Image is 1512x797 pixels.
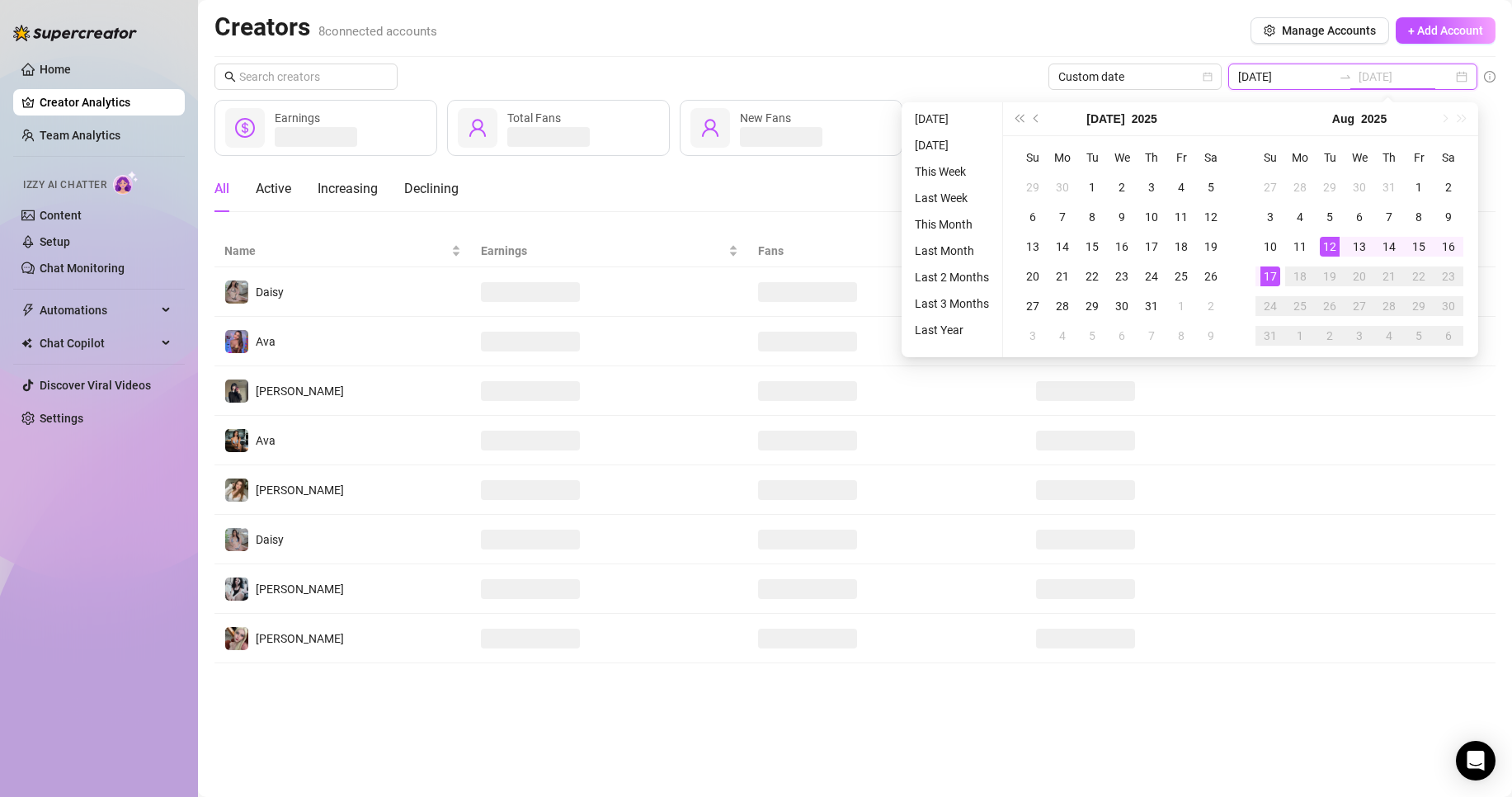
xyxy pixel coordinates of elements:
[1285,321,1315,351] td: 2025-09-01
[1439,177,1458,197] div: 2
[1379,207,1399,227] div: 7
[1166,143,1196,172] th: Fr
[1359,68,1453,86] input: End date
[1374,291,1404,321] td: 2025-08-28
[1107,262,1137,291] td: 2025-07-23
[1166,291,1196,321] td: 2025-08-01
[1434,202,1463,232] td: 2025-08-09
[1048,202,1077,232] td: 2025-07-07
[256,335,276,348] span: Ava
[1082,266,1102,286] div: 22
[1374,143,1404,172] th: Th
[1196,262,1226,291] td: 2025-07-26
[1374,202,1404,232] td: 2025-08-07
[1010,102,1028,135] button: Last year (Control + left)
[1290,237,1310,257] div: 11
[214,12,437,43] h2: Creators
[908,188,996,208] li: Last Week
[1379,296,1399,316] div: 28
[1345,291,1374,321] td: 2025-08-27
[1107,321,1137,351] td: 2025-08-06
[1142,326,1161,346] div: 7
[256,582,344,596] span: [PERSON_NAME]
[1339,70,1352,83] span: to
[1404,291,1434,321] td: 2025-08-29
[235,118,255,138] span: dollar-circle
[1201,207,1221,227] div: 12
[1349,207,1369,227] div: 6
[1409,237,1429,257] div: 15
[1315,291,1345,321] td: 2025-08-26
[225,479,248,502] img: Paige
[1260,266,1280,286] div: 17
[1434,262,1463,291] td: 2025-08-23
[256,483,344,497] span: [PERSON_NAME]
[1404,232,1434,262] td: 2025-08-15
[1315,202,1345,232] td: 2025-08-05
[1023,266,1043,286] div: 20
[1142,237,1161,257] div: 17
[1345,232,1374,262] td: 2025-08-13
[1320,296,1340,316] div: 26
[40,297,157,323] span: Automations
[1379,326,1399,346] div: 4
[40,262,125,275] a: Chat Monitoring
[1320,266,1340,286] div: 19
[318,24,437,39] span: 8 connected accounts
[1285,291,1315,321] td: 2025-08-25
[1077,262,1107,291] td: 2025-07-22
[1345,321,1374,351] td: 2025-09-03
[1345,143,1374,172] th: We
[1260,177,1280,197] div: 27
[1439,296,1458,316] div: 30
[1107,172,1137,202] td: 2025-07-02
[1285,143,1315,172] th: Mo
[1048,321,1077,351] td: 2025-08-04
[1285,262,1315,291] td: 2025-08-18
[1345,202,1374,232] td: 2025-08-06
[1349,266,1369,286] div: 20
[1082,296,1102,316] div: 29
[1290,207,1310,227] div: 4
[1349,326,1369,346] div: 3
[225,528,248,551] img: Daisy
[1404,202,1434,232] td: 2025-08-08
[1315,262,1345,291] td: 2025-08-19
[1171,207,1191,227] div: 11
[1409,296,1429,316] div: 29
[225,330,248,353] img: Ava
[225,627,248,650] img: Anna
[1434,172,1463,202] td: 2025-08-02
[256,434,276,447] span: Ava
[239,68,374,86] input: Search creators
[1086,102,1124,135] button: Choose a month
[1201,237,1221,257] div: 19
[1018,262,1048,291] td: 2025-07-20
[1260,237,1280,257] div: 10
[1023,237,1043,257] div: 13
[1374,232,1404,262] td: 2025-08-14
[40,379,151,392] a: Discover Viral Videos
[1439,266,1458,286] div: 23
[908,320,996,340] li: Last Year
[1332,102,1354,135] button: Choose a month
[1053,326,1072,346] div: 4
[1349,296,1369,316] div: 27
[908,215,996,234] li: This Month
[1290,296,1310,316] div: 25
[1142,207,1161,227] div: 10
[40,235,70,248] a: Setup
[1374,172,1404,202] td: 2025-07-31
[1142,266,1161,286] div: 24
[404,179,459,199] div: Declining
[21,337,32,349] img: Chat Copilot
[1379,177,1399,197] div: 31
[1137,262,1166,291] td: 2025-07-24
[1260,326,1280,346] div: 31
[1023,296,1043,316] div: 27
[1196,143,1226,172] th: Sa
[1379,266,1399,286] div: 21
[1255,321,1285,351] td: 2025-08-31
[1290,326,1310,346] div: 1
[1077,291,1107,321] td: 2025-07-29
